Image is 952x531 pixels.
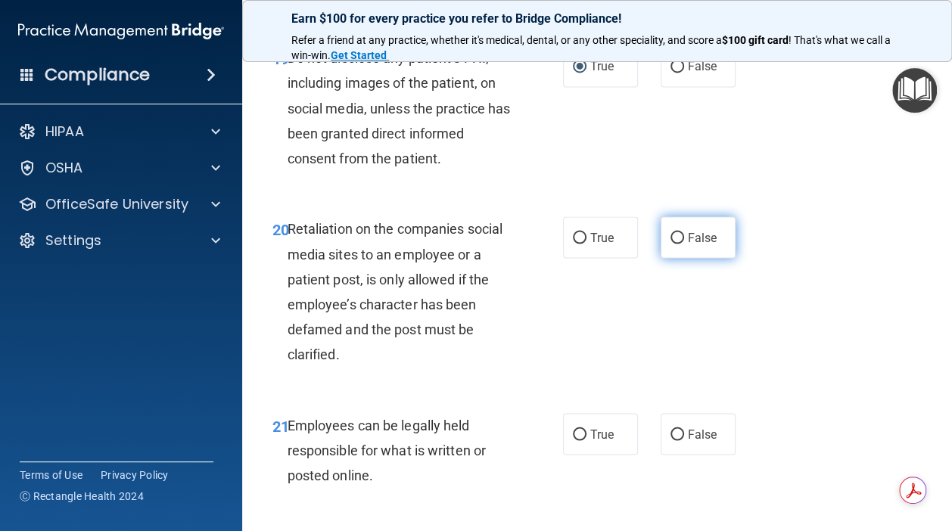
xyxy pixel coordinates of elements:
a: Settings [18,231,220,250]
strong: Get Started [331,49,387,61]
span: True [590,59,614,73]
span: Do not disclose any patient’s PHI, including images of the patient, on social media, unless the p... [287,50,510,166]
span: ! That's what we call a win-win. [291,34,893,61]
span: Refer a friend at any practice, whether it's medical, dental, or any other speciality, and score a [291,34,722,46]
input: False [670,232,684,244]
span: False [688,230,717,244]
p: OfficeSafe University [45,195,188,213]
p: Settings [45,231,101,250]
span: Ⓒ Rectangle Health 2024 [20,489,144,504]
span: True [590,427,614,441]
input: False [670,429,684,440]
span: Retaliation on the companies social media sites to an employee or a patient post, is only allowed... [287,221,502,362]
p: HIPAA [45,123,84,141]
span: Employees can be legally held responsible for what is written or posted online. [287,418,485,483]
p: Earn $100 for every practice you refer to Bridge Compliance! [291,11,903,26]
span: False [688,427,717,441]
input: True [573,232,586,244]
span: False [688,59,717,73]
h4: Compliance [45,64,150,85]
a: Privacy Policy [101,467,169,483]
input: False [670,61,684,73]
span: 20 [272,221,289,239]
span: True [590,230,614,244]
a: OfficeSafe University [18,195,220,213]
p: OSHA [45,159,83,177]
a: Terms of Use [20,467,82,483]
span: 21 [272,418,289,436]
a: OSHA [18,159,220,177]
img: PMB logo [18,16,224,46]
input: True [573,429,586,440]
a: HIPAA [18,123,220,141]
button: Open Resource Center [892,68,937,113]
strong: $100 gift card [722,34,789,46]
input: True [573,61,586,73]
a: Get Started [331,49,389,61]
